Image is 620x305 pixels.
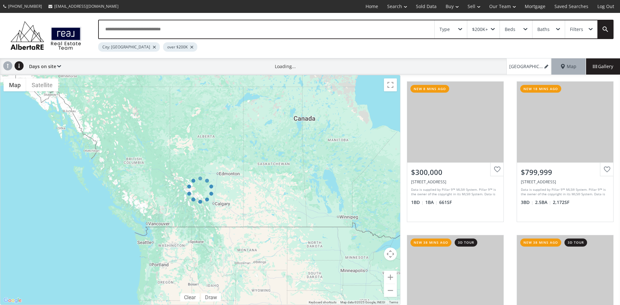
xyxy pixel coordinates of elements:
[98,42,160,52] div: City: [GEOGRAPHIC_DATA]
[535,199,551,206] span: 2.5 BA
[521,187,608,197] div: Data is supplied by Pillar 9™ MLS® System. Pillar 9™ is the owner of the copyright in its MLS® Sy...
[542,272,588,279] div: View Photos & Details
[45,0,122,12] a: [EMAIL_ADDRESS][DOMAIN_NAME]
[586,58,620,75] div: Gallery
[509,63,543,70] span: [GEOGRAPHIC_DATA], over $200K (1)
[505,27,515,32] div: Beds
[472,27,488,32] div: $200K+
[521,167,609,177] div: $799,999
[411,167,500,177] div: $300,000
[506,58,552,75] a: [GEOGRAPHIC_DATA], over $200K (1)
[439,27,450,32] div: Type
[275,63,296,70] div: Loading...
[510,75,620,229] a: new 18 mins ago$799,999[STREET_ADDRESS]Data is supplied by Pillar 9™ MLS® System. Pillar 9™ is th...
[411,187,498,197] div: Data is supplied by Pillar 9™ MLS® System. Pillar 9™ is the owner of the copyright in its MLS® Sy...
[561,63,576,70] span: Map
[26,58,61,75] div: Days on site
[542,119,588,125] div: View Photos & Details
[439,199,452,206] span: 661 SF
[521,179,609,185] div: 405 Sovereign Common SW, Calgary, AB T3C 3Y3
[7,19,85,52] img: Logo
[552,58,586,75] div: Map
[553,199,569,206] span: 2,172 SF
[432,119,479,125] div: View Photos & Details
[8,4,42,9] span: [PHONE_NUMBER]
[425,199,438,206] span: 1 BA
[54,4,119,9] span: [EMAIL_ADDRESS][DOMAIN_NAME]
[593,63,613,70] span: Gallery
[570,27,583,32] div: Filters
[400,75,510,229] a: new 8 mins ago$300,000[STREET_ADDRESS]Data is supplied by Pillar 9™ MLS® System. Pillar 9™ is the...
[411,199,424,206] span: 1 BD
[163,42,197,52] div: over $200K
[537,27,550,32] div: Baths
[432,272,479,279] div: View Photos & Details
[411,179,500,185] div: 910 5 Avenue SW #1402, Calgary, AB T2P 0C3
[521,199,533,206] span: 3 BD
